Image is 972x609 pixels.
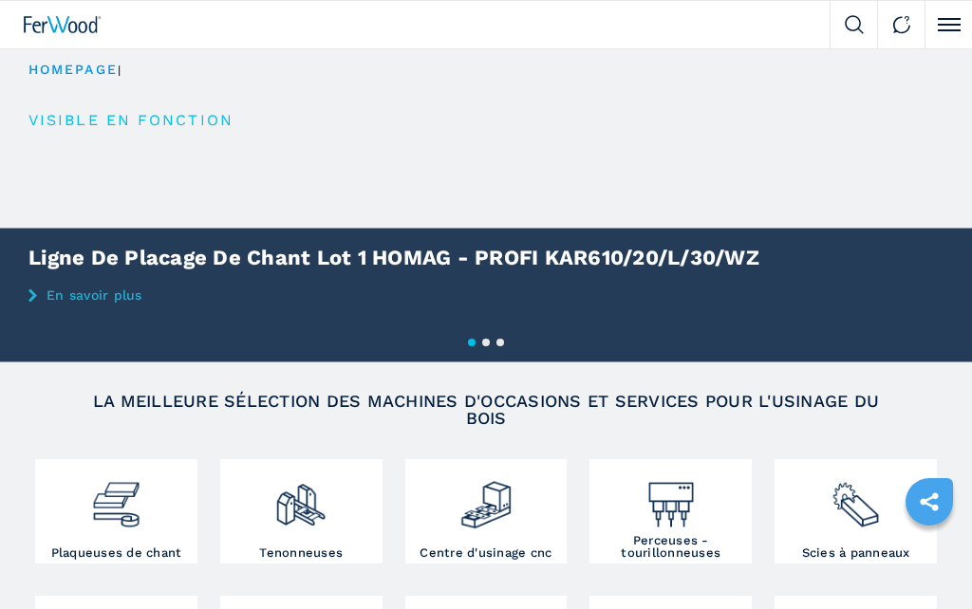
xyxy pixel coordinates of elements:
[775,459,937,563] a: Scies à panneaux
[906,478,953,526] a: sharethis
[892,15,911,34] img: Contact us
[28,62,118,77] a: HOMEPAGE
[51,546,182,559] h3: Plaqueuses de chant
[482,339,490,346] button: 2
[274,464,327,531] img: squadratrici_2.png
[220,459,383,563] a: Tenonneuses
[645,464,698,531] img: foratrici_inseritrici_2.png
[420,546,551,559] h3: Centre d'usinage cnc
[496,339,504,346] button: 3
[594,534,747,559] h3: Perceuses - tourillonneuses
[845,15,864,34] img: Search
[89,464,142,531] img: bordatrici_1.png
[118,64,121,77] span: |
[891,524,958,595] iframe: Chat
[24,16,102,33] img: Ferwood
[70,393,903,427] h2: LA MEILLEURE SÉLECTION DES MACHINES D'OCCASIONS ET SERVICES POUR L'USINAGE DU BOIS
[802,546,910,559] h3: Scies à panneaux
[589,459,752,563] a: Perceuses - tourillonneuses
[35,459,197,563] a: Plaqueuses de chant
[829,464,882,531] img: sezionatrici_2.png
[925,1,972,48] button: Click to toggle menu
[259,546,343,559] h3: Tenonneuses
[459,464,513,531] img: centro_di_lavoro_cnc_2.png
[468,339,476,346] button: 1
[405,459,568,563] a: Centre d'usinage cnc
